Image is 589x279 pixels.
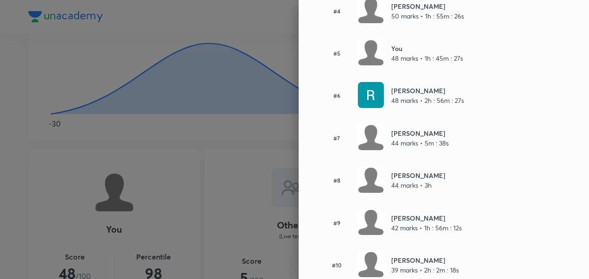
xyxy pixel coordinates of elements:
[391,265,459,275] p: 39 marks • 2h : 2m : 18s
[358,124,384,150] img: Avatar
[391,86,464,95] h6: [PERSON_NAME]
[391,171,445,180] h6: [PERSON_NAME]
[391,95,464,105] p: 48 marks • 2h : 56m : 27s
[391,223,462,233] p: 42 marks • 1h : 56m : 12s
[358,209,384,235] img: Avatar
[321,49,352,57] h6: #5
[391,1,464,11] h6: [PERSON_NAME]
[391,128,449,138] h6: [PERSON_NAME]
[321,7,352,15] h6: #4
[391,44,463,53] h6: You
[358,39,384,65] img: Avatar
[391,255,459,265] h6: [PERSON_NAME]
[358,251,384,277] img: Avatar
[321,134,352,142] h6: #7
[321,261,352,269] h6: #10
[391,53,463,63] p: 48 marks • 1h : 45m : 27s
[391,213,462,223] h6: [PERSON_NAME]
[358,167,384,193] img: Avatar
[391,138,449,148] p: 44 marks • 5m : 38s
[321,91,352,100] h6: #6
[321,219,352,227] h6: #9
[321,176,352,184] h6: #8
[391,11,464,21] p: 50 marks • 1h : 55m : 26s
[391,180,445,190] p: 44 marks • 3h
[358,82,384,108] img: Avatar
